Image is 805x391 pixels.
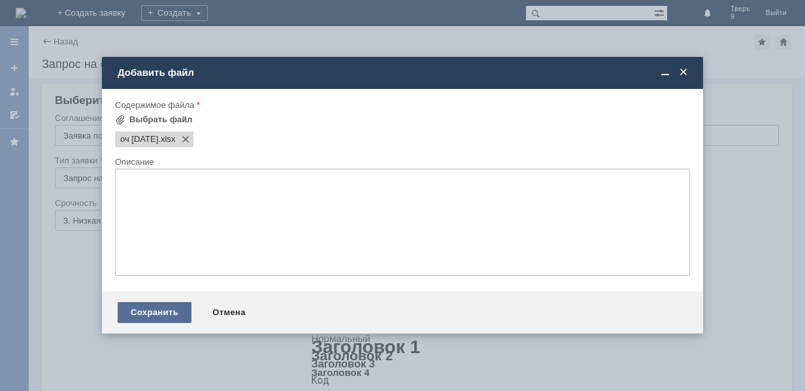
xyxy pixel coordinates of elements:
div: Здравствуйте. Прошу удалить ОЧ во вложении. [5,5,191,26]
span: оч 10.09.25.xlsx [120,134,158,144]
span: Закрыть [677,67,690,78]
span: Свернуть (Ctrl + M) [659,67,672,78]
div: Описание [115,158,687,166]
div: Выбрать файл [129,114,193,125]
div: Содержимое файла [115,101,687,109]
span: оч 10.09.25.xlsx [158,134,175,144]
div: Добавить файл [118,67,690,78]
